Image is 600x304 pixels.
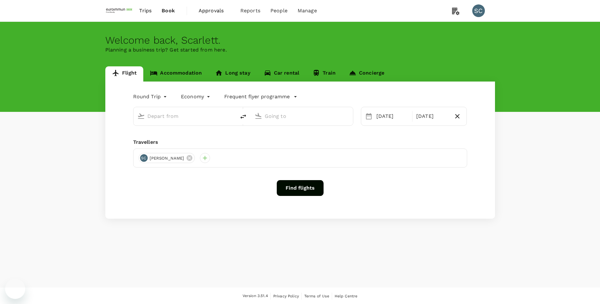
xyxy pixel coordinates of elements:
[342,66,391,82] a: Concierge
[139,153,195,163] div: SC[PERSON_NAME]
[224,93,290,100] p: Frequent flyer programme
[335,293,358,300] a: Help Centre
[105,4,134,18] img: EUROIMMUN (South East Asia) Pte. Ltd.
[199,7,230,15] span: Approvals
[140,154,148,162] div: SC
[181,92,212,102] div: Economy
[162,7,175,15] span: Book
[349,115,350,117] button: Open
[143,66,208,82] a: Accommodation
[105,66,144,82] a: Flight
[147,111,222,121] input: Depart from
[304,294,329,298] span: Terms of Use
[472,4,485,17] div: SC
[240,7,260,15] span: Reports
[133,92,169,102] div: Round Trip
[231,115,232,117] button: Open
[5,279,25,299] iframe: Button to launch messaging window
[224,93,297,100] button: Frequent flyer programme
[265,111,340,121] input: Going to
[243,293,268,299] span: Version 3.51.4
[273,294,299,298] span: Privacy Policy
[306,66,342,82] a: Train
[270,7,288,15] span: People
[298,7,317,15] span: Manage
[105,34,495,46] div: Welcome back , Scarlett .
[273,293,299,300] a: Privacy Policy
[105,46,495,54] p: Planning a business trip? Get started from here.
[139,7,152,15] span: Trips
[277,180,324,196] button: Find flights
[304,293,329,300] a: Terms of Use
[335,294,358,298] span: Help Centre
[133,138,467,146] div: Travellers
[146,155,188,161] span: [PERSON_NAME]
[236,109,251,124] button: delete
[374,110,411,123] div: [DATE]
[414,110,451,123] div: [DATE]
[208,66,257,82] a: Long stay
[257,66,306,82] a: Car rental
